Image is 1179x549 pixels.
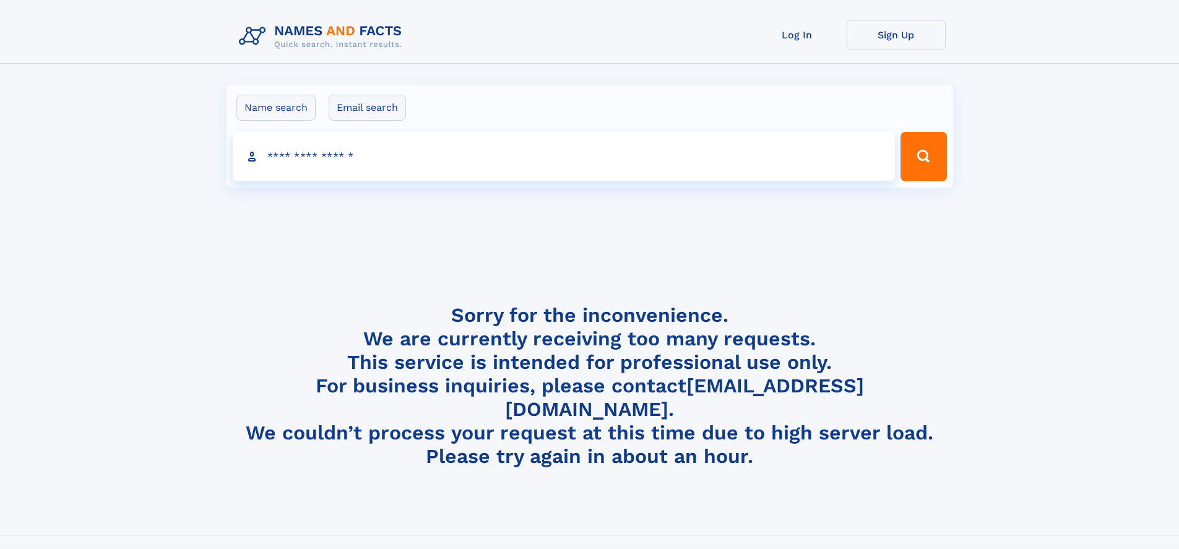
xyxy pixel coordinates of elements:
[234,303,946,469] h4: Sorry for the inconvenience. We are currently receiving too many requests. This service is intend...
[900,132,946,181] button: Search Button
[329,95,406,121] label: Email search
[234,20,412,53] img: Logo Names and Facts
[748,20,847,50] a: Log In
[236,95,316,121] label: Name search
[847,20,946,50] a: Sign Up
[505,374,864,421] a: [EMAIL_ADDRESS][DOMAIN_NAME]
[233,132,896,181] input: search input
